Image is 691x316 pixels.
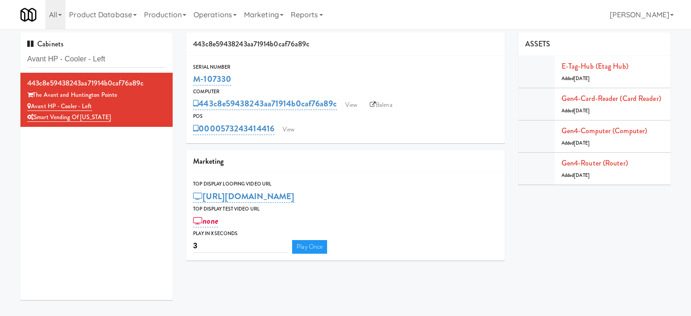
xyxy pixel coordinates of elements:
a: 0000573243414416 [193,122,274,135]
div: 443c8e59438243aa71914b0caf76a89c [27,76,166,90]
a: Gen4-router (Router) [562,158,628,168]
a: View [278,123,299,136]
div: Top Display Test Video Url [193,205,498,214]
a: View [341,98,362,112]
a: 443c8e59438243aa71914b0caf76a89c [193,97,337,110]
span: Added [562,172,590,179]
div: Serial Number [193,63,498,72]
a: M-107330 [193,73,231,85]
a: [URL][DOMAIN_NAME] [193,190,294,203]
div: 443c8e59438243aa71914b0caf76a89c [186,33,505,56]
a: E-tag-hub (Etag Hub) [562,61,628,71]
a: Balena [365,98,397,112]
span: Marketing [193,156,224,166]
span: ASSETS [525,39,551,49]
span: Added [562,140,590,146]
a: Smart Vending of [US_STATE] [27,113,111,122]
span: Added [562,75,590,82]
div: POS [193,112,498,121]
span: [DATE] [574,75,590,82]
span: [DATE] [574,140,590,146]
span: Cabinets [27,39,64,49]
div: Play in X seconds [193,229,498,238]
a: Gen4-computer (Computer) [562,125,647,136]
a: none [193,215,218,227]
a: Avant HP - Cooler - Left [27,102,92,111]
img: Micromart [20,7,36,23]
a: Play Once [292,240,327,254]
span: Added [562,107,590,114]
input: Search cabinets [27,51,166,68]
div: Computer [193,87,498,96]
span: [DATE] [574,172,590,179]
div: Top Display Looping Video Url [193,180,498,189]
a: Gen4-card-reader (Card Reader) [562,93,661,104]
li: 443c8e59438243aa71914b0caf76a89cThe Avant and Huntington Pointe Avant HP - Cooler - LeftSmart Ven... [20,73,173,127]
span: [DATE] [574,107,590,114]
div: The Avant and Huntington Pointe [27,90,166,101]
